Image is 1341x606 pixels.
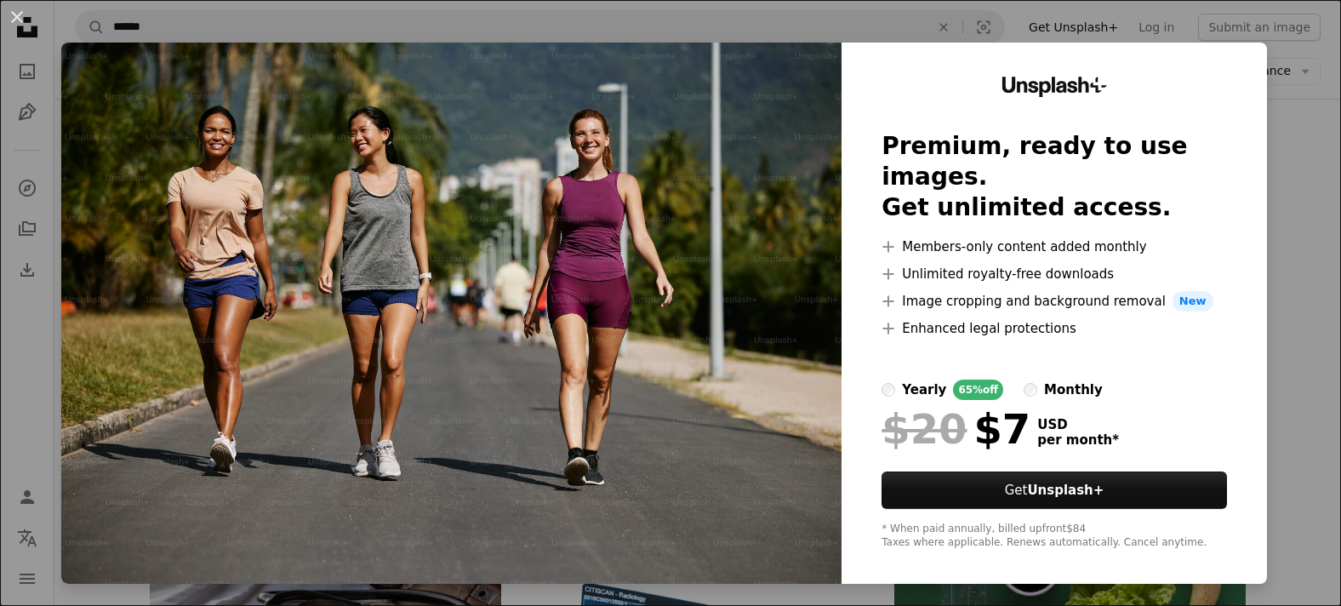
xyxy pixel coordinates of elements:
[882,237,1226,257] li: Members-only content added monthly
[882,131,1226,223] h2: Premium, ready to use images. Get unlimited access.
[1173,291,1213,312] span: New
[882,318,1226,339] li: Enhanced legal protections
[882,264,1226,284] li: Unlimited royalty-free downloads
[1044,380,1103,400] div: monthly
[882,407,1030,451] div: $7
[1037,432,1119,448] span: per month *
[882,383,895,397] input: yearly65%off
[1024,383,1037,397] input: monthly
[882,523,1226,550] div: * When paid annually, billed upfront $84 Taxes where applicable. Renews automatically. Cancel any...
[953,380,1003,400] div: 65% off
[882,472,1226,509] button: GetUnsplash+
[902,380,946,400] div: yearly
[882,407,967,451] span: $20
[882,291,1226,312] li: Image cropping and background removal
[1027,483,1104,498] strong: Unsplash+
[1037,417,1119,432] span: USD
